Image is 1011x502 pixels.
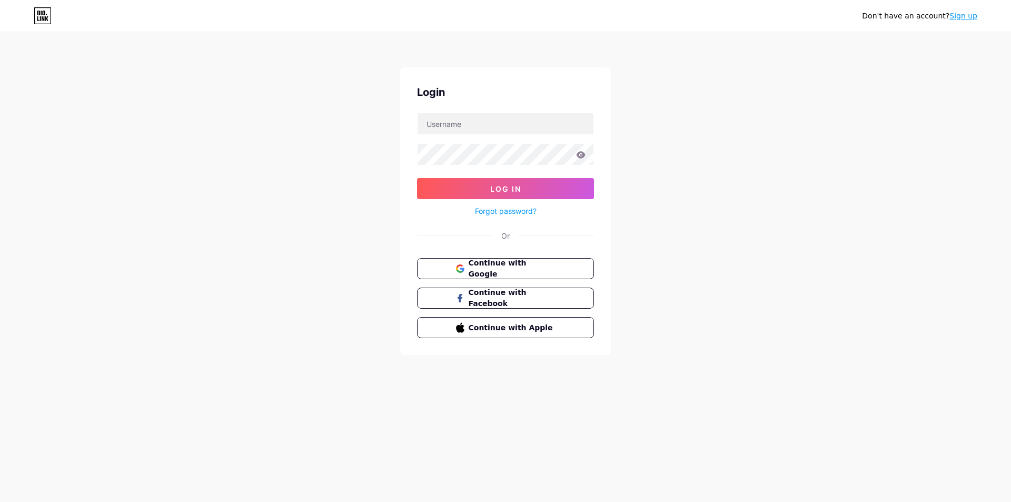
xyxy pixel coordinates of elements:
[475,205,537,216] a: Forgot password?
[417,258,594,279] button: Continue with Google
[469,258,556,280] span: Continue with Google
[469,322,556,333] span: Continue with Apple
[490,184,521,193] span: Log In
[501,230,510,241] div: Or
[418,113,593,134] input: Username
[417,178,594,199] button: Log In
[417,317,594,338] button: Continue with Apple
[469,287,556,309] span: Continue with Facebook
[862,11,977,22] div: Don't have an account?
[417,84,594,100] div: Login
[417,288,594,309] button: Continue with Facebook
[949,12,977,20] a: Sign up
